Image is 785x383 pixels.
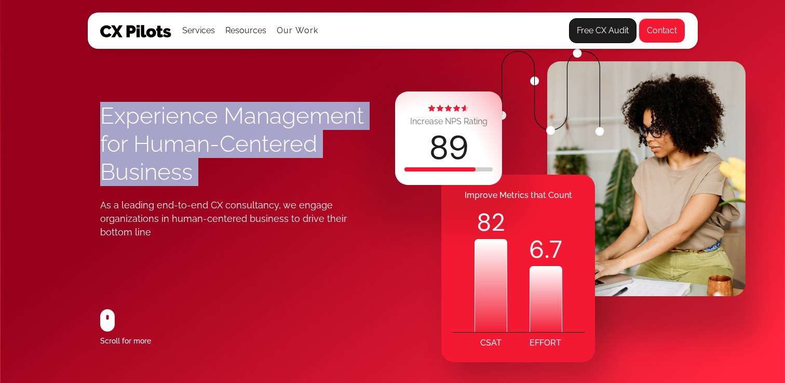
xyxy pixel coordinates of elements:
div: Resources [225,23,266,38]
div: Improve Metrics that Count [441,185,595,206]
div: Increase NPS Rating [410,114,488,129]
div: As a leading end-to-end CX consultancy, we engage organizations in human-centered business to dri... [100,199,368,239]
h1: Experience Management for Human-Centered Business [100,102,393,186]
div: EFFORT [530,333,561,353]
div: 82 [475,206,507,239]
div: Services [182,13,215,48]
div: Services [182,23,215,38]
div: Resources [225,13,266,48]
div: Scroll for more [100,334,151,348]
a: Contact [639,18,685,43]
code: 6 [529,233,545,266]
a: Free CX Audit [569,18,637,43]
div: CSAT [480,333,502,353]
a: Our Work [277,26,319,35]
div: . [530,233,562,266]
code: 7 [549,233,562,266]
div: 89 [429,131,469,165]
